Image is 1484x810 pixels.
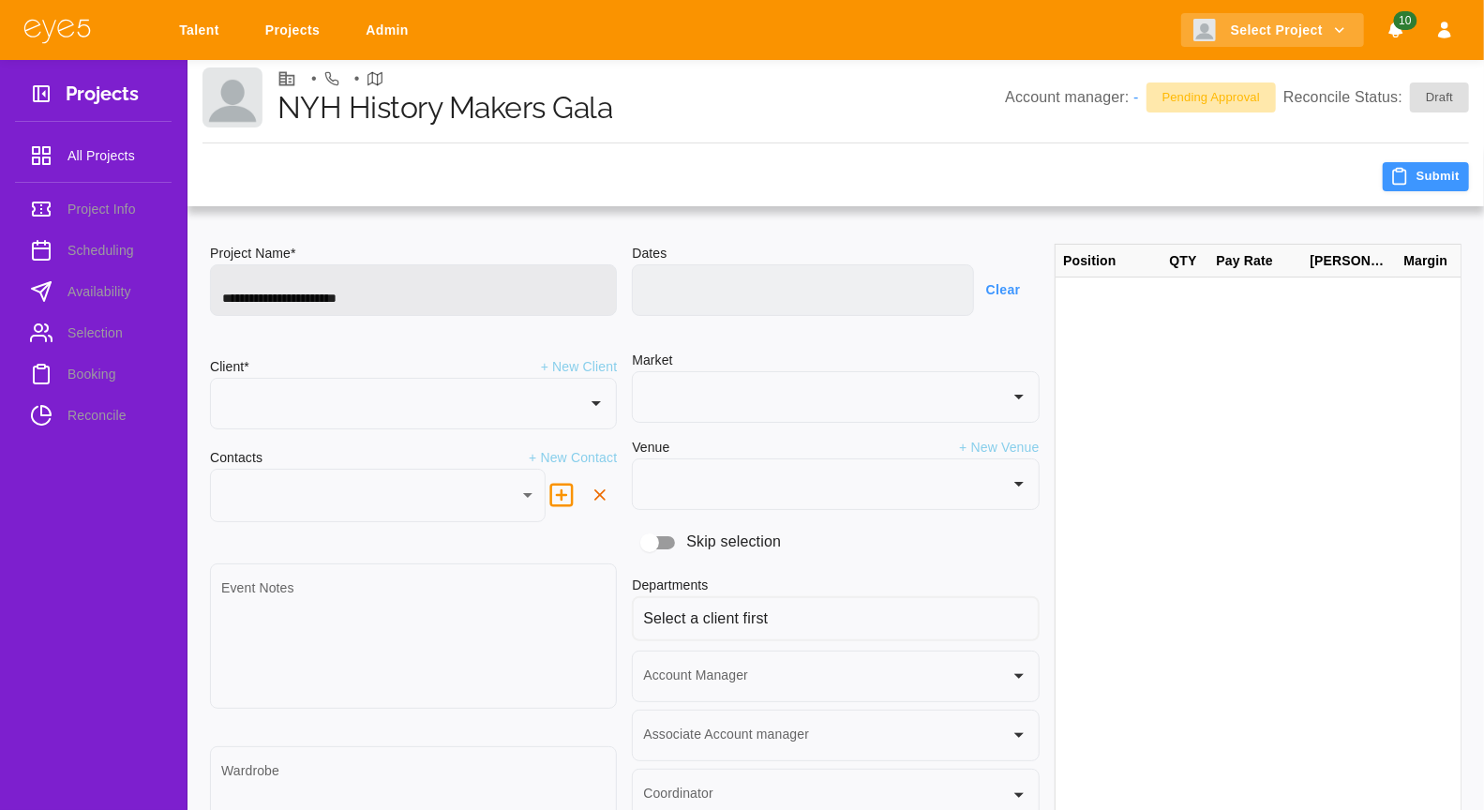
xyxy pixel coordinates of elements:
button: Submit [1383,162,1469,191]
h3: Projects [66,82,139,112]
button: Select Project [1181,13,1364,48]
h6: Departments [632,576,1039,596]
p: + New Venue [959,438,1039,458]
button: delete [540,473,583,517]
div: Skip selection [632,525,1039,561]
span: Draft [1415,88,1464,107]
h1: NYH History Makers Gala [277,90,1005,126]
li: • [311,67,317,90]
button: Open [1006,663,1032,689]
a: - [1133,89,1138,105]
div: Select a client first [632,596,1039,641]
p: + New Contact [529,448,617,469]
a: Talent [167,13,238,48]
a: All Projects [15,137,172,174]
button: delete [583,478,617,512]
span: Pending Approval [1151,88,1271,107]
h6: Project Name* [210,244,617,264]
button: Notifications [1379,13,1413,48]
a: Admin [353,13,427,48]
button: Open [1006,471,1032,497]
button: Open [583,390,609,416]
h6: Venue [632,438,669,458]
h6: Client* [210,357,249,378]
p: + New Client [541,357,618,378]
p: Account manager: [1005,86,1138,109]
p: Reconcile Status: [1283,82,1469,112]
div: Position [1056,245,1162,277]
div: Margin [1396,245,1462,277]
h6: Market [632,351,1039,371]
span: All Projects [67,144,157,167]
span: 10 [1393,11,1417,30]
img: eye5 [22,17,92,44]
img: Client logo [202,67,262,127]
div: QTY [1162,245,1208,277]
div: [PERSON_NAME] [1302,245,1396,277]
button: Open [1006,782,1032,808]
h6: Contacts [210,448,262,469]
button: Open [1006,383,1032,410]
li: • [354,67,360,90]
img: Client logo [1193,19,1216,41]
h6: Dates [632,244,1039,264]
div: Pay Rate [1208,245,1302,277]
button: Open [1006,722,1032,748]
a: Projects [253,13,338,48]
button: Clear [974,273,1040,307]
